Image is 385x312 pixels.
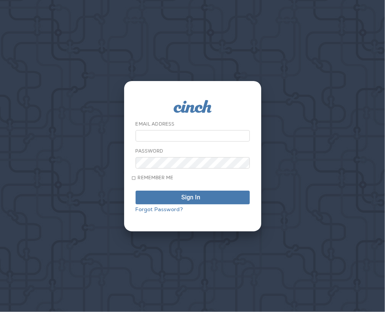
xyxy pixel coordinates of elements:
button: Sign In [136,191,250,204]
label: Email Address [136,121,175,127]
label: Password [136,148,163,154]
span: Remember me [138,175,174,181]
div: Sign In [182,194,201,201]
a: Forgot Password? [136,206,183,213]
